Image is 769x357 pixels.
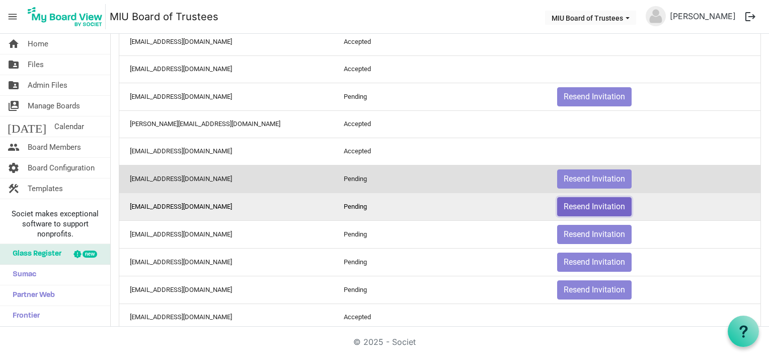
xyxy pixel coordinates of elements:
span: Admin Files [28,75,67,95]
td: leon.gatys@gmail.com column header Email Address [119,110,333,138]
span: Societ makes exceptional software to support nonprofits. [5,209,106,239]
span: Frontier [8,306,40,326]
td: nat@claremontcreek.com column header Email Address [119,138,333,165]
td: tnader@miu.edu column header Email Address [119,248,333,276]
span: construction [8,178,20,199]
button: Resend Invitation [557,253,632,272]
span: Sumac [8,265,36,285]
img: My Board View Logo [25,4,106,29]
span: Templates [28,178,63,199]
td: marhdavy@gmail.com column header Email Address [119,28,333,55]
td: Resend Invitation is template cell column header [547,276,760,304]
td: Pending column header Invitation Status [333,193,547,220]
td: gouldws@verizon.net column header Email Address [119,165,333,193]
td: is template cell column header [547,28,760,55]
span: Board Members [28,137,81,157]
button: Resend Invitation [557,280,632,300]
td: is template cell column header [547,138,760,165]
td: mheinrich@gmail.com column header Email Address [119,193,333,220]
button: Resend Invitation [557,169,632,189]
td: Resend Invitation is template cell column header [547,83,760,110]
td: sherriott@miu.edu column header Email Address [119,276,333,304]
button: MIU Board of Trustees dropdownbutton [545,11,636,25]
td: Pending column header Invitation Status [333,220,547,248]
td: Pending column header Invitation Status [333,83,547,110]
span: home [8,34,20,54]
button: Resend Invitation [557,225,632,244]
span: Board Configuration [28,158,95,178]
span: Calendar [54,116,84,137]
a: MIU Board of Trustees [110,7,218,27]
button: Resend Invitation [557,87,632,106]
td: is template cell column header [547,110,760,138]
span: Files [28,54,44,75]
span: Manage Boards [28,96,80,116]
td: Resend Invitation is template cell column header [547,220,760,248]
span: [DATE] [8,116,46,137]
span: folder_shared [8,75,20,95]
td: Pending column header Invitation Status [333,165,547,193]
span: settings [8,158,20,178]
td: is template cell column header [547,55,760,83]
span: switch_account [8,96,20,116]
td: Resend Invitation is template cell column header [547,193,760,220]
td: primeministeroffice@maharishi.net column header Email Address [119,220,333,248]
td: Resend Invitation is template cell column header [547,165,760,193]
span: Home [28,34,48,54]
td: Resend Invitation is template cell column header [547,248,760,276]
td: Pending column header Invitation Status [333,276,547,304]
div: new [83,251,97,258]
td: Accepted column header Invitation Status [333,304,547,331]
button: Resend Invitation [557,197,632,216]
a: My Board View Logo [25,4,110,29]
td: Accepted column header Invitation Status [333,110,547,138]
td: jfauerso@yahoo.com column header Email Address [119,83,333,110]
td: Accepted column header Invitation Status [333,28,547,55]
span: Glass Register [8,244,61,264]
button: logout [740,6,761,27]
td: is template cell column header [547,304,760,331]
span: menu [3,7,22,26]
span: folder_shared [8,54,20,75]
img: no-profile-picture.svg [646,6,666,26]
a: © 2025 - Societ [353,337,416,347]
span: Partner Web [8,285,55,306]
td: mcdimick@gmail.com column header Email Address [119,55,333,83]
td: akouider@miu.edu column header Email Address [119,304,333,331]
td: Accepted column header Invitation Status [333,55,547,83]
a: [PERSON_NAME] [666,6,740,26]
span: people [8,137,20,157]
td: Accepted column header Invitation Status [333,138,547,165]
td: Pending column header Invitation Status [333,248,547,276]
